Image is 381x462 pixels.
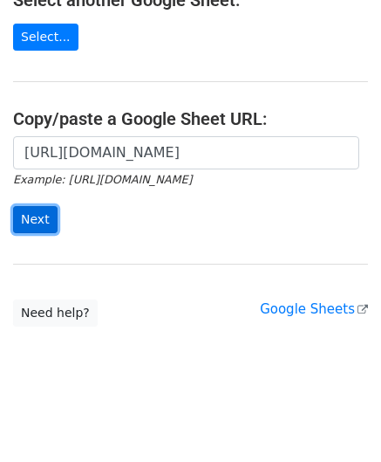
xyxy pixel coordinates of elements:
h4: Copy/paste a Google Sheet URL: [13,108,368,129]
small: Example: [URL][DOMAIN_NAME] [13,173,192,186]
a: Need help? [13,300,98,327]
input: Next [13,206,58,233]
input: Paste your Google Sheet URL here [13,136,359,169]
iframe: Chat Widget [294,378,381,462]
a: Select... [13,24,78,51]
a: Google Sheets [260,301,368,317]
